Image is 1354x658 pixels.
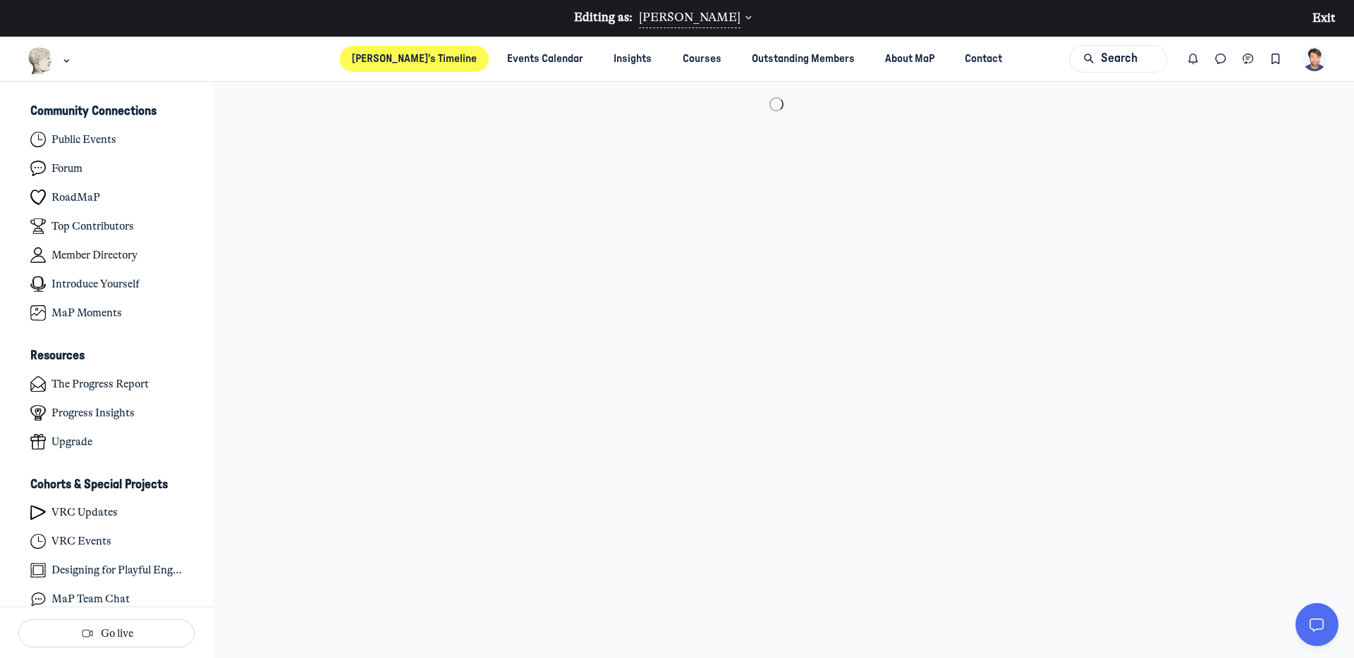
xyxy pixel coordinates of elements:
a: VRC Events [18,528,195,554]
span: [PERSON_NAME] [639,11,740,24]
a: Top Contributors [18,213,195,240]
button: Chat threads [1235,45,1262,73]
h4: Member Directory [51,249,138,262]
a: Contact [953,46,1015,72]
h3: Cohorts & Special Projects [30,478,168,492]
img: Museums as Progress logo [28,47,54,75]
main: Main Content [198,82,1354,126]
a: Insights [602,46,664,72]
button: Notifications [1180,45,1207,73]
a: Forum [18,156,195,182]
button: Go live [18,619,195,647]
a: Outstanding Members [739,46,867,72]
a: Progress Insights [18,400,195,426]
h3: Resources [30,349,85,364]
h4: RoadMaP [51,191,100,204]
a: Member Directory [18,242,195,268]
h4: The Progress Report [51,378,149,391]
button: Cohorts & Special ProjectsCollapse space [18,473,195,497]
button: Museums as Progress logo [28,46,73,76]
h4: Introduce Yourself [51,278,140,291]
h4: MaP Moments [51,306,122,320]
a: Public Events [18,127,195,153]
button: Bookmarks [1262,45,1289,73]
a: About MaP [873,46,947,72]
a: VRC Updates [18,499,195,526]
button: Editing as: [639,8,757,28]
h4: Upgrade [51,435,92,449]
h4: Public Events [51,133,116,147]
a: Upgrade [18,429,195,455]
a: [PERSON_NAME]’s Timeline [340,46,489,72]
h4: VRC Events [51,535,111,548]
span: Editing as: [574,11,633,24]
h4: Top Contributors [51,220,134,233]
a: MaP Team Chat [18,586,195,612]
span: Exit [1312,11,1336,25]
a: Introduce Yourself [18,271,195,297]
a: RoadMaP [18,185,195,211]
h4: Forum [51,162,83,175]
h4: VRC Updates [51,506,118,519]
h4: MaP Team Chat [51,592,130,606]
a: Courses [670,46,733,72]
button: Search [1069,45,1166,73]
button: Community ConnectionsCollapse space [18,100,195,124]
h4: Designing for Playful Engagement [51,564,183,577]
a: MaP Moments [18,300,195,326]
h3: Community Connections [30,104,157,119]
a: Events Calendar [495,46,596,72]
button: Direct messages [1207,45,1235,73]
button: Exit [1312,8,1336,28]
button: User menu options [1303,46,1327,71]
button: ResourcesCollapse space [18,344,195,368]
button: Circle support widget [1295,603,1338,645]
h4: Progress Insights [51,406,135,420]
a: The Progress Report [18,371,195,397]
a: Designing for Playful Engagement [18,557,195,583]
div: Go live [31,626,182,641]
